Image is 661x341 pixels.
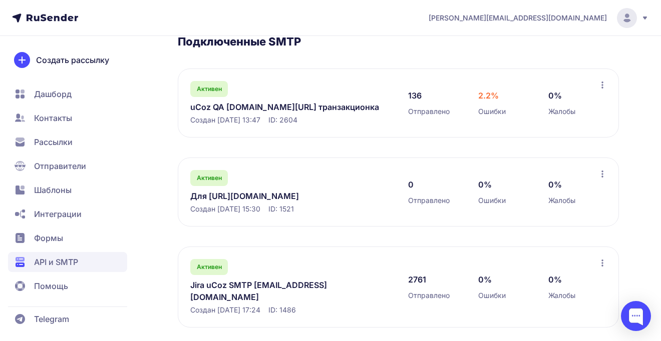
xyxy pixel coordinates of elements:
[197,174,222,182] span: Активен
[197,263,222,271] span: Активен
[190,279,388,303] a: Jira uCoz SMTP [EMAIL_ADDRESS][DOMAIN_NAME]
[190,305,260,315] span: Создан [DATE] 17:24
[34,112,72,124] span: Контакты
[478,106,506,116] span: Ошибки
[268,115,297,125] span: ID: 2604
[34,280,68,292] span: Помощь
[408,195,450,205] span: Отправлено
[548,273,562,285] span: 0%
[478,290,506,300] span: Ошибки
[190,204,260,214] span: Создан [DATE] 15:30
[34,232,63,244] span: Формы
[408,178,414,190] span: 0
[408,89,422,101] span: 136
[190,190,388,202] a: Для [URL][DOMAIN_NAME]
[34,313,69,325] span: Telegram
[408,273,426,285] span: 2761
[34,160,86,172] span: Отправители
[34,136,73,148] span: Рассылки
[178,34,619,48] h3: Подключенные SMTP
[478,178,492,190] span: 0%
[36,54,109,66] span: Создать рассылку
[548,290,575,300] span: Жалобы
[190,115,260,125] span: Создан [DATE] 13:47
[34,256,78,268] span: API и SMTP
[190,101,388,113] a: uCoz QA [DOMAIN_NAME][URL] транзакционка
[34,184,72,196] span: Шаблоны
[34,208,82,220] span: Интеграции
[197,85,222,93] span: Активен
[478,195,506,205] span: Ошибки
[548,195,575,205] span: Жалобы
[429,13,607,23] span: [PERSON_NAME][EMAIL_ADDRESS][DOMAIN_NAME]
[548,106,575,116] span: Жалобы
[268,305,296,315] span: ID: 1486
[478,273,492,285] span: 0%
[408,290,450,300] span: Отправлено
[268,204,294,214] span: ID: 1521
[548,89,562,101] span: 0%
[478,89,499,101] span: 2.2%
[408,106,450,116] span: Отправлено
[548,178,562,190] span: 0%
[34,88,72,100] span: Дашборд
[8,309,127,329] a: Telegram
